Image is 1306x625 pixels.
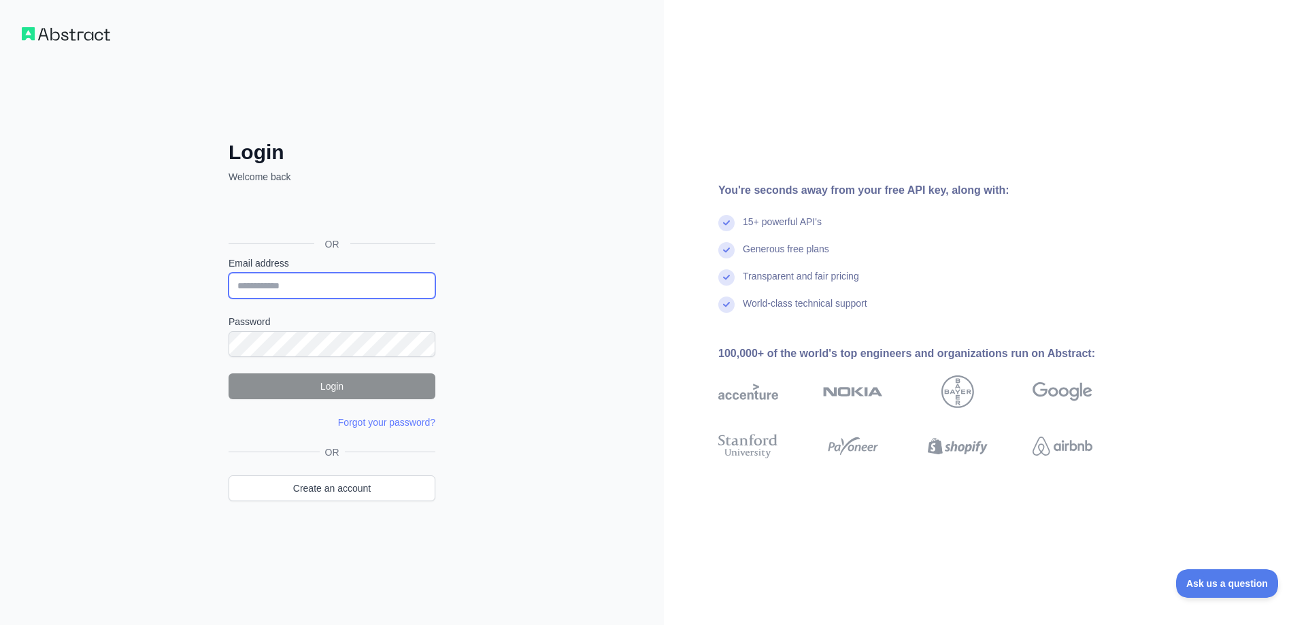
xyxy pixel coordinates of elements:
[718,345,1136,362] div: 100,000+ of the world's top engineers and organizations run on Abstract:
[718,297,735,313] img: check mark
[1033,375,1092,408] img: google
[743,297,867,324] div: World-class technical support
[823,431,883,461] img: payoneer
[823,375,883,408] img: nokia
[320,445,345,459] span: OR
[941,375,974,408] img: bayer
[718,242,735,258] img: check mark
[229,373,435,399] button: Login
[338,417,435,428] a: Forgot your password?
[743,269,859,297] div: Transparent and fair pricing
[718,269,735,286] img: check mark
[718,431,778,461] img: stanford university
[743,215,822,242] div: 15+ powerful API's
[718,182,1136,199] div: You're seconds away from your free API key, along with:
[222,199,439,229] iframe: Sign in with Google Button
[1033,431,1092,461] img: airbnb
[1176,569,1279,598] iframe: Toggle Customer Support
[22,27,110,41] img: Workflow
[314,237,350,251] span: OR
[718,375,778,408] img: accenture
[743,242,829,269] div: Generous free plans
[229,315,435,328] label: Password
[229,170,435,184] p: Welcome back
[229,475,435,501] a: Create an account
[229,256,435,270] label: Email address
[229,140,435,165] h2: Login
[928,431,988,461] img: shopify
[718,215,735,231] img: check mark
